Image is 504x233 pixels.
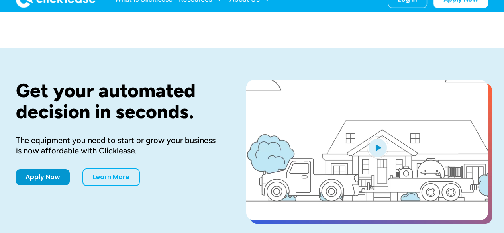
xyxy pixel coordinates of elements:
h1: Get your automated decision in seconds. [16,80,221,122]
a: open lightbox [246,80,488,220]
img: Blue play button logo on a light blue circular background [367,136,388,159]
div: The equipment you need to start or grow your business is now affordable with Clicklease. [16,135,221,156]
a: Apply Now [16,169,70,185]
a: Learn More [82,168,140,186]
